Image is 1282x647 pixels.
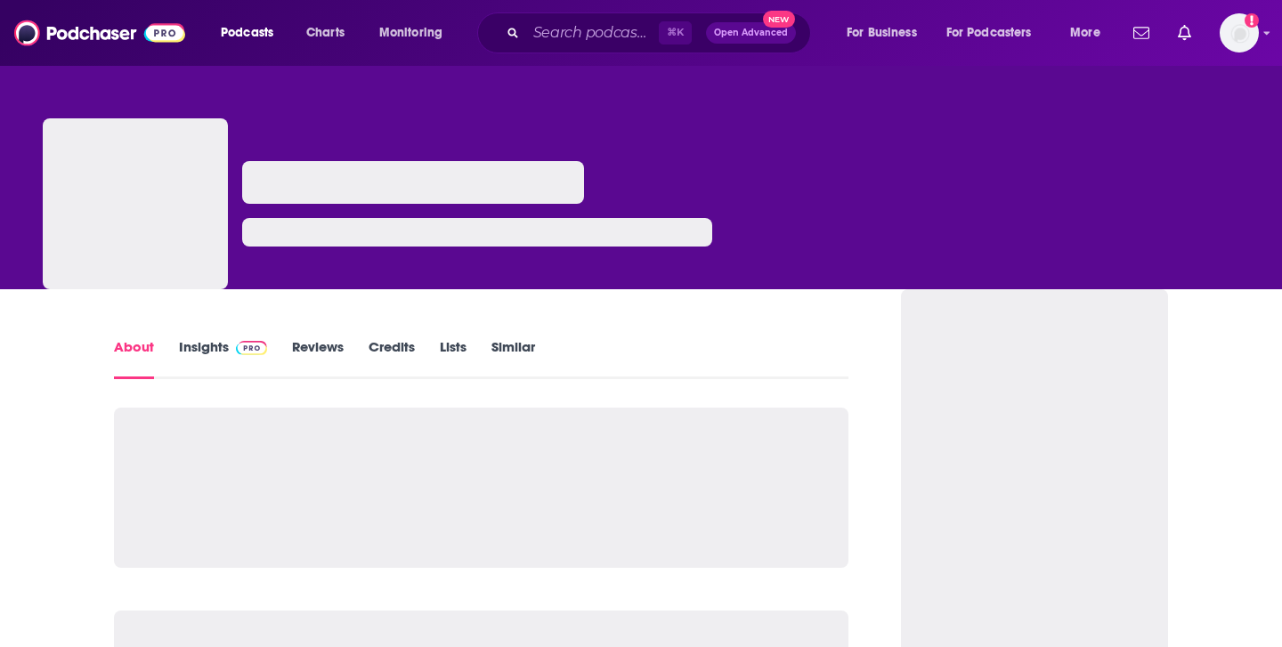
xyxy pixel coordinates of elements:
[379,20,442,45] span: Monitoring
[1220,13,1259,53] img: User Profile
[1220,13,1259,53] button: Show profile menu
[236,341,267,355] img: Podchaser Pro
[114,338,154,379] a: About
[306,20,345,45] span: Charts
[295,19,355,47] a: Charts
[179,338,267,379] a: InsightsPodchaser Pro
[14,16,185,50] img: Podchaser - Follow, Share and Rate Podcasts
[491,338,535,379] a: Similar
[1070,20,1100,45] span: More
[847,20,917,45] span: For Business
[369,338,415,379] a: Credits
[935,19,1058,47] button: open menu
[659,21,692,44] span: ⌘ K
[208,19,296,47] button: open menu
[1171,18,1198,48] a: Show notifications dropdown
[440,338,467,379] a: Lists
[494,12,828,53] div: Search podcasts, credits, & more...
[1058,19,1123,47] button: open menu
[1245,13,1259,28] svg: Add a profile image
[1220,13,1259,53] span: Logged in as antonettefrontgate
[946,20,1032,45] span: For Podcasters
[367,19,466,47] button: open menu
[706,22,796,44] button: Open AdvancedNew
[834,19,939,47] button: open menu
[292,338,344,379] a: Reviews
[714,28,788,37] span: Open Advanced
[763,11,795,28] span: New
[221,20,273,45] span: Podcasts
[526,19,659,47] input: Search podcasts, credits, & more...
[1126,18,1156,48] a: Show notifications dropdown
